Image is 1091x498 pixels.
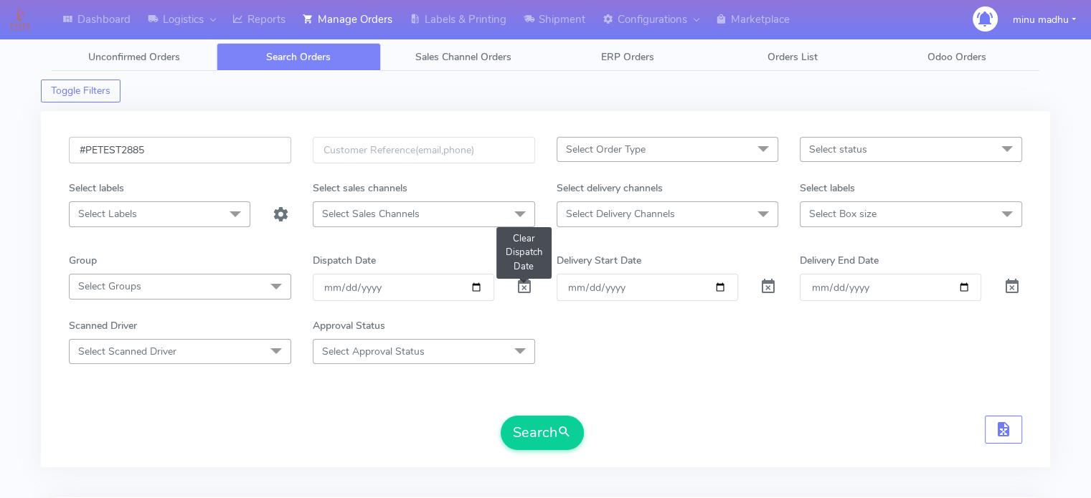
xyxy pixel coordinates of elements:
label: Group [69,253,97,268]
label: Select labels [69,181,124,196]
span: Select Box size [809,207,877,221]
label: Scanned Driver [69,318,137,333]
label: Delivery End Date [800,253,879,268]
ul: Tabs [52,43,1039,71]
label: Select labels [800,181,855,196]
span: Select Order Type [566,143,646,156]
button: minu madhu [1002,5,1087,34]
input: Order Id [69,137,291,163]
input: Customer Reference(email,phone) [313,137,535,163]
label: Select delivery channels [557,181,663,196]
label: Select sales channels [313,181,407,196]
label: Delivery Start Date [557,253,641,268]
label: Dispatch Date [313,253,376,268]
span: Unconfirmed Orders [88,50,180,64]
span: Select Labels [78,207,137,221]
span: Select Delivery Channels [566,207,675,221]
span: Select Sales Channels [322,207,420,221]
span: Select status [809,143,867,156]
span: Select Scanned Driver [78,345,176,358]
span: Sales Channel Orders [415,50,511,64]
span: Select Groups [78,279,141,293]
span: Odoo Orders [927,50,986,64]
label: Approval Status [313,318,385,333]
span: Search Orders [266,50,331,64]
span: Orders List [768,50,818,64]
button: Toggle Filters [41,80,121,102]
span: Select Approval Status [322,345,425,358]
span: ERP Orders [601,50,654,64]
button: Search [501,416,584,450]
